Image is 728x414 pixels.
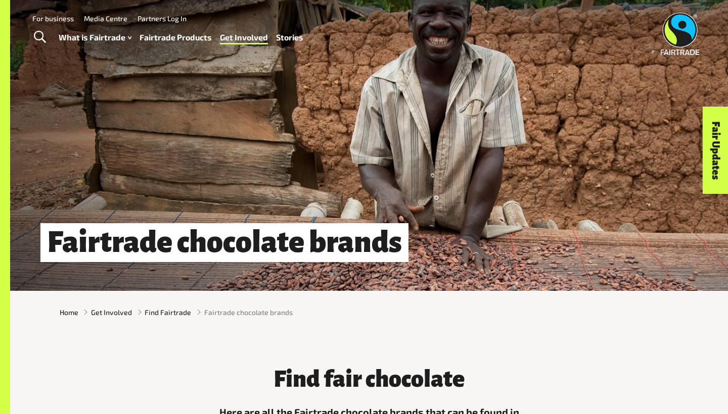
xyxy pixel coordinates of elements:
a: Fairtrade Products [140,30,212,45]
img: Fairtrade Australia New Zealand logo [661,13,700,55]
a: Stories [276,30,303,45]
a: Media Centre [84,14,127,23]
a: What is Fairtrade [59,30,131,45]
h1: Fairtrade chocolate brands [40,223,408,262]
span: Fairtrade chocolate brands [204,307,293,318]
a: For business [32,14,74,23]
a: Get Involved [91,307,132,318]
a: Find Fairtrade [145,307,191,318]
a: Home [60,307,78,318]
a: Toggle Search [27,25,52,50]
a: Partners Log In [138,14,187,23]
a: Get Involved [220,30,268,45]
h3: Find fair chocolate [217,367,521,392]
